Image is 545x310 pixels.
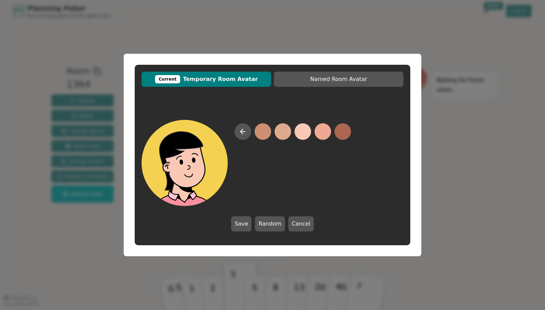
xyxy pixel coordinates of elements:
[274,72,403,87] button: Named Room Avatar
[231,216,251,231] button: Save
[155,75,181,83] div: Current
[277,75,400,83] span: Named Room Avatar
[288,216,314,231] button: Cancel
[255,216,285,231] button: Random
[145,75,268,83] span: Temporary Room Avatar
[142,72,271,87] button: CurrentTemporary Room Avatar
